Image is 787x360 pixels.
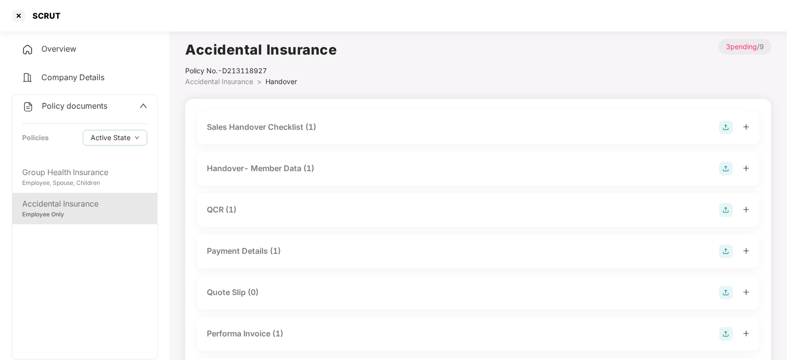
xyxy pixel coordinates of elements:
span: down [134,135,139,141]
img: svg+xml;base64,PHN2ZyB4bWxucz0iaHR0cDovL3d3dy53My5vcmcvMjAwMC9zdmciIHdpZHRoPSIyOCIgaGVpZ2h0PSIyOC... [719,120,733,134]
div: SCRUT [27,11,61,21]
p: / 9 [719,39,771,55]
div: Payment Details (1) [207,245,281,257]
img: svg+xml;base64,PHN2ZyB4bWxucz0iaHR0cDovL3d3dy53My5vcmcvMjAwMC9zdmciIHdpZHRoPSIyOCIgaGVpZ2h0PSIyOC... [719,203,733,217]
span: 3 pending [726,42,757,51]
div: Performa Invoice (1) [207,328,283,340]
img: svg+xml;base64,PHN2ZyB4bWxucz0iaHR0cDovL3d3dy53My5vcmcvMjAwMC9zdmciIHdpZHRoPSIyNCIgaGVpZ2h0PSIyNC... [22,44,33,56]
div: Sales Handover Checklist (1) [207,121,316,133]
span: plus [743,289,750,296]
span: > [257,77,262,86]
img: svg+xml;base64,PHN2ZyB4bWxucz0iaHR0cDovL3d3dy53My5vcmcvMjAwMC9zdmciIHdpZHRoPSIyOCIgaGVpZ2h0PSIyOC... [719,244,733,258]
span: plus [743,206,750,213]
span: plus [743,330,750,337]
img: svg+xml;base64,PHN2ZyB4bWxucz0iaHR0cDovL3d3dy53My5vcmcvMjAwMC9zdmciIHdpZHRoPSIyOCIgaGVpZ2h0PSIyOC... [719,327,733,341]
span: Overview [41,44,76,54]
span: plus [743,247,750,254]
img: svg+xml;base64,PHN2ZyB4bWxucz0iaHR0cDovL3d3dy53My5vcmcvMjAwMC9zdmciIHdpZHRoPSIyNCIgaGVpZ2h0PSIyNC... [22,72,33,84]
div: Employee Only [22,210,147,219]
span: plus [743,123,750,130]
img: svg+xml;base64,PHN2ZyB4bWxucz0iaHR0cDovL3d3dy53My5vcmcvMjAwMC9zdmciIHdpZHRoPSIyNCIgaGVpZ2h0PSIyNC... [22,101,34,113]
h1: Accidental Insurance [185,39,337,60]
button: Active Statedown [83,130,147,146]
div: Group Health Insurance [22,166,147,179]
div: Accidental Insurance [22,198,147,210]
span: Policy documents [42,101,107,111]
img: svg+xml;base64,PHN2ZyB4bWxucz0iaHR0cDovL3d3dy53My5vcmcvMjAwMC9zdmciIHdpZHRoPSIyOCIgaGVpZ2h0PSIyOC... [719,162,733,176]
span: plus [743,165,750,172]
div: Quote Slip (0) [207,286,259,299]
span: Handover [265,77,297,86]
span: Active State [91,132,131,143]
span: up [139,102,147,110]
span: Accidental Insurance [185,77,253,86]
div: Policy No.- D213118927 [185,65,337,76]
span: Company Details [41,72,104,82]
div: Handover- Member Data (1) [207,162,314,175]
img: svg+xml;base64,PHN2ZyB4bWxucz0iaHR0cDovL3d3dy53My5vcmcvMjAwMC9zdmciIHdpZHRoPSIyOCIgaGVpZ2h0PSIyOC... [719,286,733,300]
div: QCR (1) [207,204,236,216]
div: Employee, Spouse, Children [22,179,147,188]
div: Policies [22,132,49,143]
